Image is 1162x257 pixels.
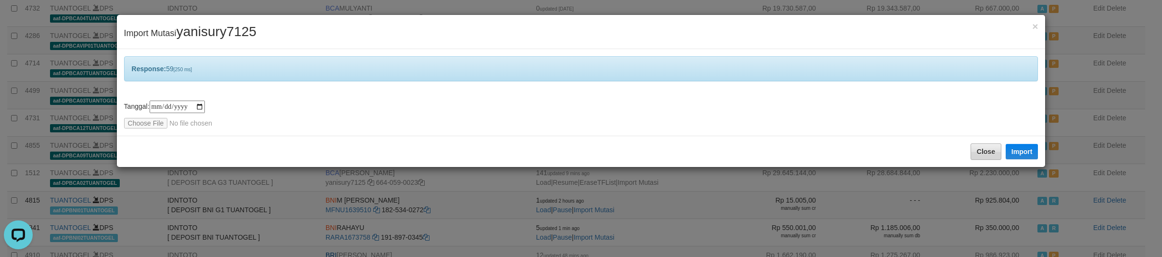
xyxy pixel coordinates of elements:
[124,56,1038,81] div: 59
[1032,21,1038,32] span: ×
[132,65,166,73] b: Response:
[4,4,33,33] button: Open LiveChat chat widget
[124,28,257,38] span: Import Mutasi
[177,24,257,39] span: yanisury7125
[1006,144,1038,159] button: Import
[124,101,1038,128] div: Tanggal:
[1032,21,1038,31] button: Close
[971,143,1001,160] button: Close
[174,67,192,72] span: [250 ms]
